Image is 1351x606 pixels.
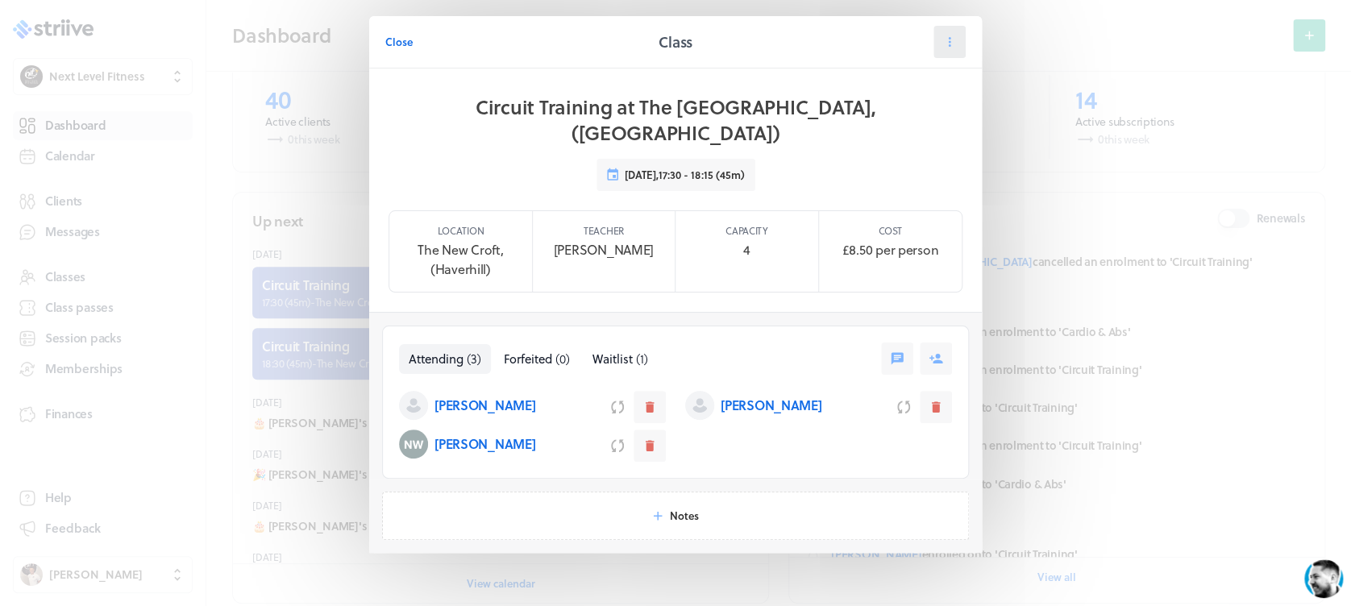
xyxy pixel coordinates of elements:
[555,350,570,367] span: ( 0 )
[437,224,484,237] p: Location
[597,159,755,191] button: [DATE],17:30 - 18:15 (45m)
[504,350,552,367] span: Forfeited
[399,430,428,459] img: Nadine Warner
[659,31,692,53] h2: Class
[1304,559,1343,598] iframe: gist-messenger-bubble-iframe
[584,224,624,237] p: Teacher
[494,344,580,374] button: Forfeited(0)
[842,240,938,259] p: £8.50 per person
[592,350,633,367] span: Waitlist
[434,434,535,454] p: [PERSON_NAME]
[721,396,821,415] p: [PERSON_NAME]
[670,508,699,523] span: Notes
[409,350,463,367] span: Attending
[395,94,956,146] h1: Circuit Training at The [GEOGRAPHIC_DATA], ([GEOGRAPHIC_DATA])
[554,240,654,259] p: [PERSON_NAME]
[385,35,413,49] span: Close
[385,26,413,58] button: Close
[725,224,768,237] p: Capacity
[382,492,969,540] button: Notes
[399,344,491,374] button: Attending(3)
[467,350,481,367] span: ( 3 )
[583,344,658,374] button: Waitlist(1)
[743,240,750,259] p: 4
[399,344,658,374] nav: Tabs
[402,240,519,279] p: The New Croft, (Haverhill)
[434,396,535,415] p: [PERSON_NAME]
[636,350,648,367] span: ( 1 )
[879,224,902,237] p: Cost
